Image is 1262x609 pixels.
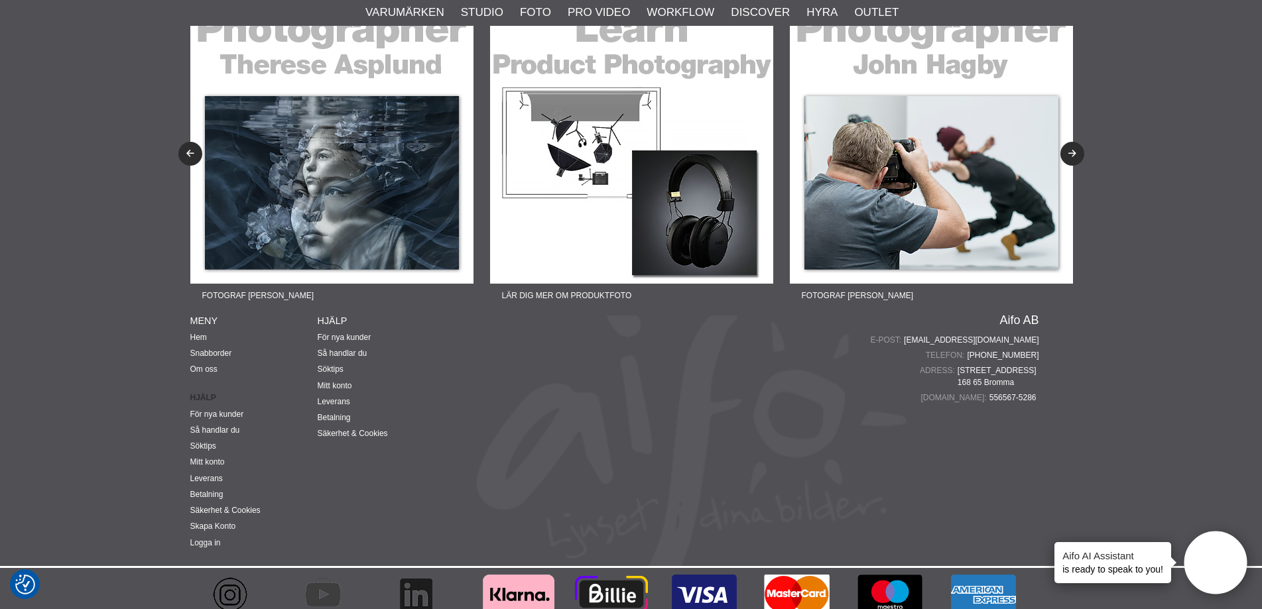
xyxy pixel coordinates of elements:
a: Workflow [647,4,714,21]
span: Adress: [920,364,958,376]
a: Söktips [318,364,344,374]
a: Betalning [190,490,223,499]
a: Hem [190,333,207,342]
a: Studio [461,4,503,21]
h4: Hjälp [318,314,445,327]
a: För nya kunder [190,410,244,419]
button: Samtyckesinställningar [15,573,35,596]
a: Säkerhet & Cookies [190,506,261,515]
h4: Aifo AI Assistant [1062,549,1163,563]
a: Hyra [806,4,838,21]
a: Mitt konto [190,457,225,467]
img: Annons:22-08F banner-sidfot-john.jpg [790,1,1073,284]
a: Logga in [190,538,221,547]
a: Aifo AB [999,314,1039,326]
strong: Hjälp [190,392,318,404]
a: Säkerhet & Cookies [318,429,388,438]
span: Fotograf [PERSON_NAME] [190,284,326,307]
h4: Meny [190,314,318,327]
img: Annons:22-07F banner-sidfot-learn-product.jpg [490,1,773,284]
button: Previous [178,142,202,166]
span: [DOMAIN_NAME]: [920,392,989,404]
a: Outlet [854,4,899,21]
a: Mitt konto [318,381,352,390]
button: Next [1060,142,1084,166]
span: Fotograf [PERSON_NAME] [790,284,925,307]
span: [STREET_ADDRESS] 168 65 Bromma [958,364,1039,388]
a: [EMAIL_ADDRESS][DOMAIN_NAME] [904,334,1039,346]
a: Annons:22-07F banner-sidfot-learn-product.jpgLär dig mer om produktfoto [490,1,773,307]
a: Leverans [190,474,223,483]
a: Annons:22-06F banner-sidfot-therese.jpgFotograf [PERSON_NAME] [190,1,473,307]
a: Om oss [190,364,218,374]
img: Revisit consent button [15,575,35,594]
a: Betalning [318,413,351,422]
a: För nya kunder [318,333,371,342]
span: Lär dig mer om produktfoto [490,284,644,307]
span: E-post: [870,334,904,346]
a: Snabborder [190,349,232,358]
img: Annons:22-06F banner-sidfot-therese.jpg [190,1,473,284]
a: Foto [520,4,551,21]
a: Söktips [190,441,216,451]
a: Skapa Konto [190,522,236,531]
div: is ready to speak to you! [1054,542,1171,583]
a: Annons:22-08F banner-sidfot-john.jpgFotograf [PERSON_NAME] [790,1,1073,307]
span: 556567-5286 [989,392,1039,404]
a: Pro Video [568,4,630,21]
a: Varumärken [365,4,444,21]
a: Leverans [318,397,350,406]
span: Telefon: [926,349,968,361]
a: [PHONE_NUMBER] [967,349,1039,361]
a: Så handlar du [318,349,367,358]
a: Discover [731,4,790,21]
a: Så handlar du [190,425,240,435]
